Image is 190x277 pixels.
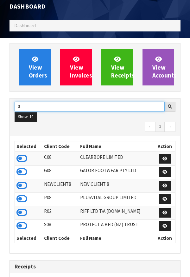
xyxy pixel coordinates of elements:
[15,112,37,122] button: Show: 10
[79,166,154,179] td: GATOR FOOTWEAR PTY LTD
[15,141,42,152] th: Selected
[60,49,92,85] a: ViewInvoices
[42,141,79,152] th: Client Code
[154,141,175,152] th: Action
[142,49,174,85] a: ViewAccounts
[70,55,92,79] span: View Invoices
[19,49,51,85] a: ViewOrders
[42,193,79,206] td: P08
[111,55,135,79] span: View Receipts
[15,102,165,111] input: Search clients
[79,141,154,152] th: Full Name
[79,233,154,243] th: Full Name
[42,233,79,243] th: Client Code
[79,193,154,206] td: PLUSVITAL GROUP LIMITED
[79,152,154,166] td: CLEARBORE LIMITED
[14,23,36,29] span: Dashboard
[42,206,79,220] td: R02
[101,49,133,85] a: ViewReceipts
[42,220,79,233] td: S08
[164,122,175,132] a: →
[42,179,79,193] td: NEWCLIENT8
[15,264,175,270] h3: Receipts
[145,122,156,132] a: ←
[9,3,45,10] span: Dashboard
[154,233,175,243] th: Action
[42,166,79,179] td: G08
[152,55,177,79] span: View Accounts
[15,122,175,133] nav: Page navigation
[79,179,154,193] td: NEW CLIENT 8
[42,152,79,166] td: C08
[15,233,42,243] th: Selected
[79,206,154,220] td: RIFF LTD T/A [DOMAIN_NAME]
[79,220,154,233] td: PROTECT A BED (NZ) TRUST
[29,55,47,79] span: View Orders
[155,122,165,132] a: 1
